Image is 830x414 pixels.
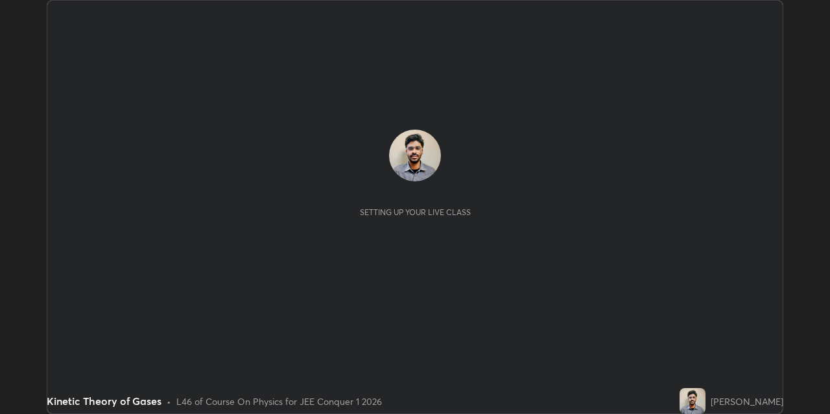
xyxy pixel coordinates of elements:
[360,207,471,217] div: Setting up your live class
[711,395,783,408] div: [PERSON_NAME]
[389,130,441,181] img: 3c9dec5f42fd4e45b337763dbad41687.jpg
[47,393,161,409] div: Kinetic Theory of Gases
[167,395,171,408] div: •
[176,395,382,408] div: L46 of Course On Physics for JEE Conquer 1 2026
[680,388,705,414] img: 3c9dec5f42fd4e45b337763dbad41687.jpg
